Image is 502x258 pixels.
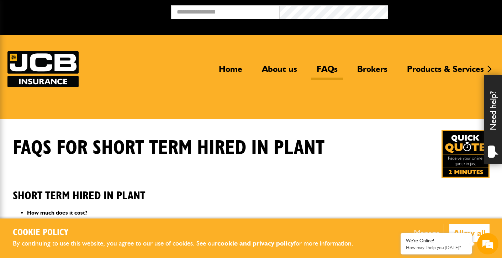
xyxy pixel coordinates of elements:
div: Need help? [484,75,502,164]
button: Manage [410,224,444,242]
img: Quick Quote [442,130,490,178]
h2: Cookie Policy [13,227,365,238]
a: About us [257,64,302,80]
h2: Short Term Hired In Plant [13,178,490,202]
a: Products & Services [402,64,489,80]
p: How may I help you today? [406,245,466,250]
a: cookie and privacy policy [217,239,294,247]
a: How much does it cost? [27,209,87,216]
a: Home [213,64,248,80]
h1: FAQS for Short Term Hired In Plant [13,136,324,160]
a: FAQs [311,64,343,80]
img: JCB Insurance Services logo [7,51,79,87]
button: Allow all [449,224,490,242]
a: Get your insurance quote in just 2-minutes [442,130,490,178]
a: JCB Insurance Services [7,51,79,87]
p: By continuing to use this website, you agree to our use of cookies. See our for more information. [13,238,365,249]
a: Brokers [352,64,393,80]
div: We're Online! [406,238,466,244]
button: Broker Login [388,5,497,16]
